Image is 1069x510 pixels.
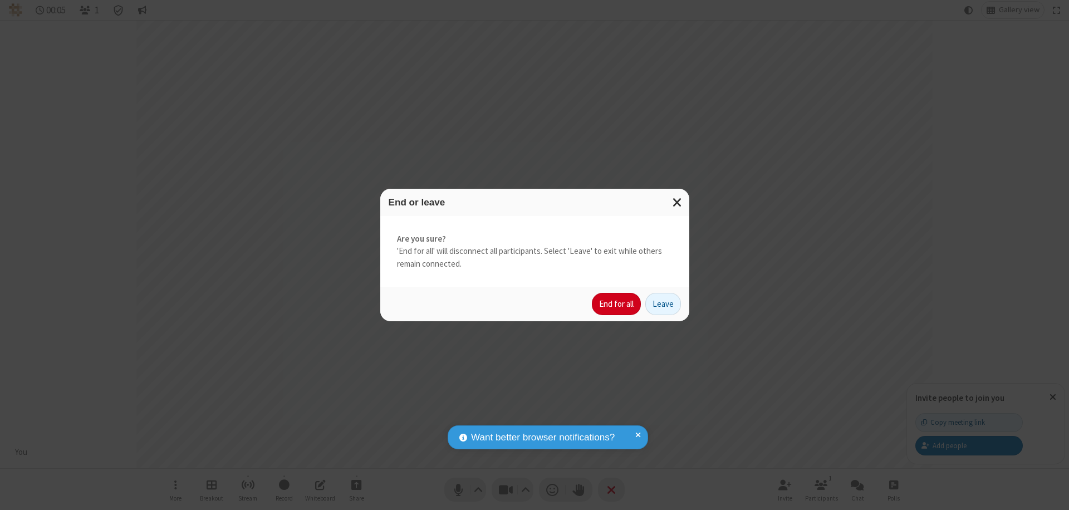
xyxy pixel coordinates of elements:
div: 'End for all' will disconnect all participants. Select 'Leave' to exit while others remain connec... [380,216,689,287]
strong: Are you sure? [397,233,673,246]
button: Close modal [666,189,689,216]
h3: End or leave [389,197,681,208]
button: Leave [645,293,681,315]
button: End for all [592,293,641,315]
span: Want better browser notifications? [471,430,615,445]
